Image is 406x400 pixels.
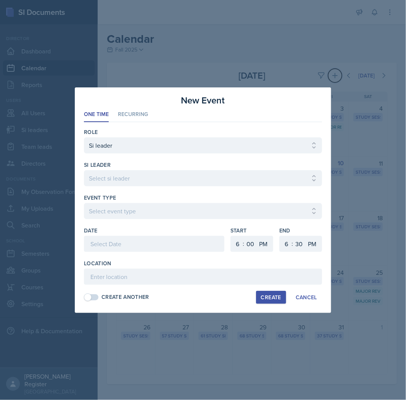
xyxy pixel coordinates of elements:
label: Location [84,260,111,267]
label: Role [84,128,98,136]
li: Recurring [118,107,148,122]
button: Create [256,291,286,304]
label: End [279,227,322,234]
div: Cancel [296,294,317,300]
li: One Time [84,107,109,122]
label: si leader [84,161,111,169]
div: Create [261,294,281,300]
h3: New Event [181,94,225,107]
button: Cancel [291,291,322,304]
div: : [243,239,244,248]
label: Start [230,227,273,234]
div: Create Another [101,293,149,301]
input: Enter location [84,269,322,285]
label: Event Type [84,194,116,202]
div: : [292,239,293,248]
